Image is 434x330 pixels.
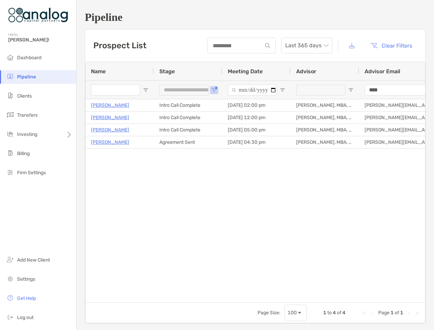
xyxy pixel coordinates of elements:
[6,53,14,61] img: dashboard icon
[333,310,336,316] span: 4
[17,55,41,61] span: Dashboard
[400,310,403,316] span: 1
[296,68,316,75] span: Advisor
[6,149,14,157] img: billing icon
[143,87,148,93] button: Open Filter Menu
[327,310,332,316] span: to
[348,87,354,93] button: Open Filter Menu
[378,310,390,316] span: Page
[154,112,222,124] div: Intro Call Complete
[370,310,376,316] div: Previous Page
[222,124,291,136] div: [DATE] 05:00 pm
[6,111,14,119] img: transfers icon
[17,74,36,80] span: Pipeline
[91,101,129,110] a: [PERSON_NAME]
[391,310,394,316] span: 1
[337,310,341,316] span: of
[258,310,280,316] div: Page Size:
[17,315,34,320] span: Log out
[17,131,37,137] span: Investing
[211,87,217,93] button: Open Filter Menu
[342,310,345,316] span: 4
[17,295,36,301] span: Get Help
[8,37,72,43] span: [PERSON_NAME]!
[6,91,14,100] img: clients icon
[323,310,326,316] span: 1
[17,112,38,118] span: Transfers
[285,305,307,321] div: Page Size
[228,68,263,75] span: Meeting Date
[6,255,14,264] img: add_new_client icon
[91,85,140,96] input: Name Filter Input
[222,99,291,111] div: [DATE] 02:00 pm
[6,294,14,302] img: get-help icon
[85,11,426,24] h1: Pipeline
[159,68,175,75] span: Stage
[414,310,420,316] div: Last Page
[362,310,367,316] div: First Page
[91,68,106,75] span: Name
[265,43,270,48] img: input icon
[291,124,359,136] div: [PERSON_NAME], MBA, CFA
[17,151,30,156] span: Billing
[291,99,359,111] div: [PERSON_NAME], MBA, CFA
[17,257,50,263] span: Add New Client
[91,138,129,147] a: [PERSON_NAME]
[228,85,277,96] input: Meeting Date Filter Input
[154,136,222,148] div: Agreement Sent
[280,87,285,93] button: Open Filter Menu
[222,112,291,124] div: [DATE] 12:00 pm
[17,93,32,99] span: Clients
[17,170,46,176] span: Firm Settings
[6,313,14,321] img: logout icon
[6,72,14,80] img: pipeline icon
[8,3,68,27] img: Zoe Logo
[365,68,400,75] span: Advisor Email
[91,126,129,134] a: [PERSON_NAME]
[6,168,14,176] img: firm-settings icon
[154,124,222,136] div: Intro Call Complete
[291,112,359,124] div: [PERSON_NAME], MBA, CFA
[6,275,14,283] img: settings icon
[365,38,417,53] button: Clear Filters
[406,310,411,316] div: Next Page
[395,310,399,316] span: of
[6,130,14,138] img: investing icon
[291,136,359,148] div: [PERSON_NAME], MBA, CFA
[285,38,328,53] span: Last 365 days
[222,136,291,148] div: [DATE] 04:30 pm
[93,41,146,50] h3: Prospect List
[288,310,297,316] div: 100
[17,276,35,282] span: Settings
[91,113,129,122] a: [PERSON_NAME]
[154,99,222,111] div: Intro Call Complete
